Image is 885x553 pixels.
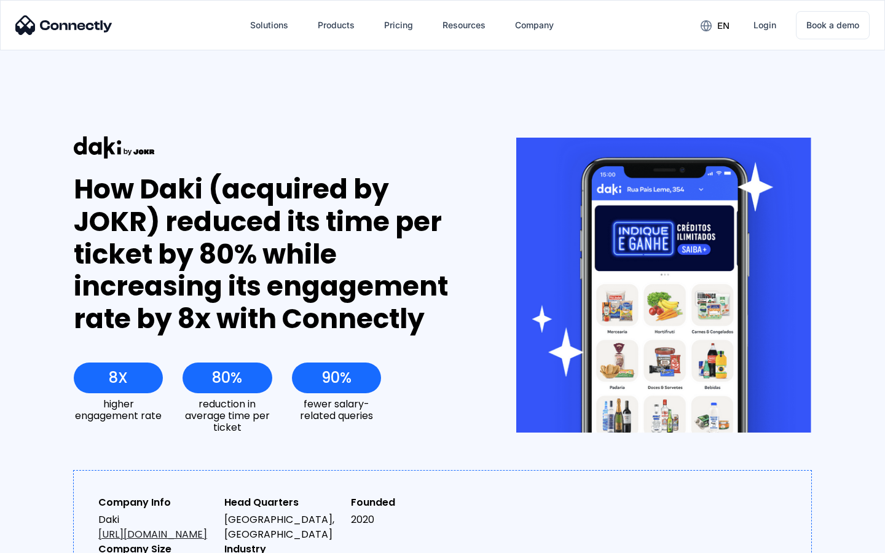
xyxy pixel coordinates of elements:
div: Products [318,17,355,34]
div: Login [753,17,776,34]
div: 8X [109,369,128,386]
div: Head Quarters [224,495,340,510]
div: Company Info [98,495,214,510]
div: higher engagement rate [74,398,163,422]
div: en [717,17,730,34]
aside: Language selected: English [12,531,74,549]
div: [GEOGRAPHIC_DATA], [GEOGRAPHIC_DATA] [224,512,340,542]
div: 80% [212,369,242,386]
div: How Daki (acquired by JOKR) reduced its time per ticket by 80% while increasing its engagement ra... [74,173,471,335]
a: [URL][DOMAIN_NAME] [98,527,207,541]
div: 90% [321,369,352,386]
div: Resources [442,17,486,34]
div: reduction in average time per ticket [183,398,272,434]
ul: Language list [25,531,74,549]
div: Solutions [250,17,288,34]
div: Company [515,17,554,34]
div: Founded [351,495,467,510]
a: Pricing [374,10,423,40]
div: 2020 [351,512,467,527]
a: Login [744,10,786,40]
a: Book a demo [796,11,870,39]
div: fewer salary-related queries [292,398,381,422]
div: Daki [98,512,214,542]
img: Connectly Logo [15,15,112,35]
div: Pricing [384,17,413,34]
